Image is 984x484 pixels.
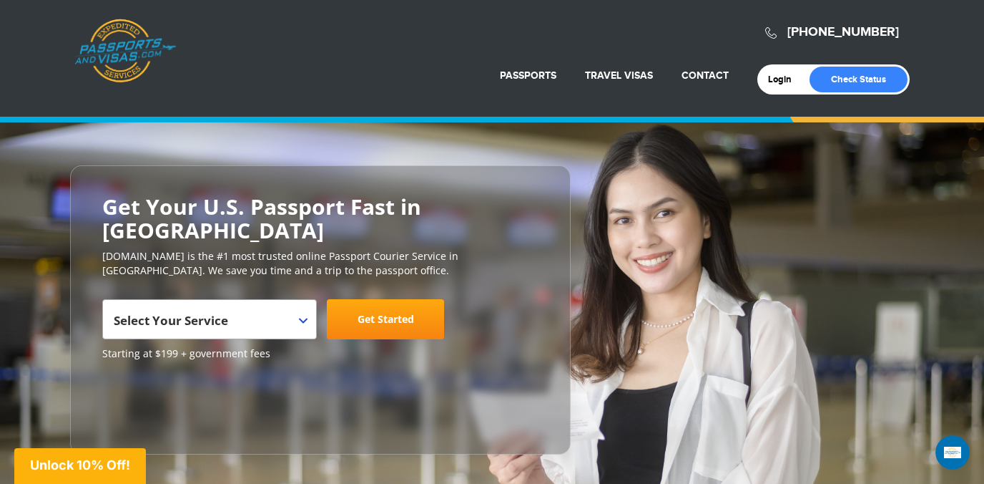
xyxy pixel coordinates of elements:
[102,347,538,361] span: Starting at $199 + government fees
[768,74,802,85] a: Login
[114,305,302,345] span: Select Your Service
[327,299,444,339] a: Get Started
[682,69,729,82] a: Contact
[935,435,970,470] iframe: Intercom live chat
[102,195,538,242] h2: Get Your U.S. Passport Fast in [GEOGRAPHIC_DATA]
[30,458,130,473] span: Unlock 10% Off!
[14,448,146,484] div: Unlock 10% Off!
[810,67,907,92] a: Check Status
[500,69,556,82] a: Passports
[114,312,228,329] span: Select Your Service
[102,249,538,278] p: [DOMAIN_NAME] is the #1 most trusted online Passport Courier Service in [GEOGRAPHIC_DATA]. We sav...
[787,24,899,40] a: [PHONE_NUMBER]
[102,299,317,339] span: Select Your Service
[74,19,176,83] a: Passports & [DOMAIN_NAME]
[102,368,210,440] iframe: Customer reviews powered by Trustpilot
[585,69,653,82] a: Travel Visas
